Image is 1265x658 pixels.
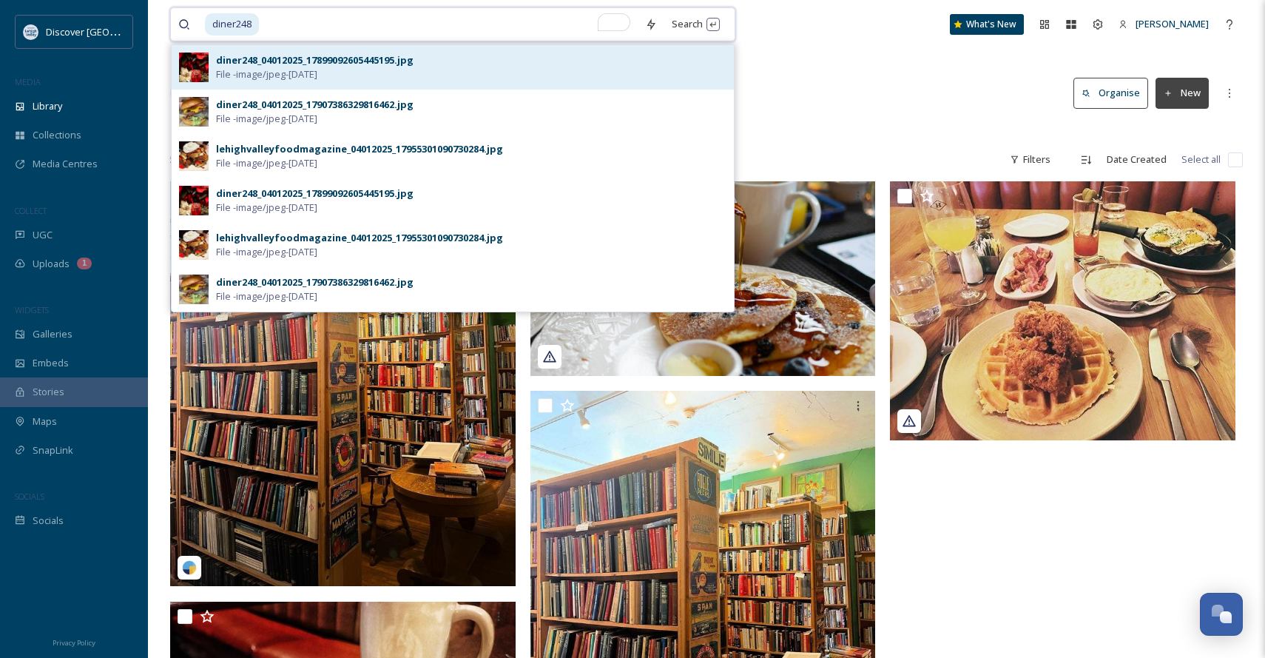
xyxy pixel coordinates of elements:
[53,633,95,651] a: Privacy Policy
[216,67,317,81] span: File - image/jpeg - [DATE]
[216,112,317,126] span: File - image/jpeg - [DATE]
[890,181,1235,440] img: totalfoodiemove_04012025_1651584294597812974_4263928683.jpg
[33,514,64,528] span: Socials
[1099,145,1174,174] div: Date Created
[182,560,197,575] img: snapsea-logo.png
[216,98,414,112] div: diner248_04012025_17907386329816462.jpg
[33,257,70,271] span: Uploads
[1181,152,1221,167] span: Select all
[33,128,81,142] span: Collections
[1111,10,1216,38] a: [PERSON_NAME]
[77,258,92,269] div: 1
[179,186,209,215] img: d036f15c-130a-4fa5-b3ec-6b233949e54a.jpg
[216,275,414,289] div: diner248_04012025_17907386329816462.jpg
[1002,145,1058,174] div: Filters
[33,228,53,242] span: UGC
[1156,78,1209,108] button: New
[216,289,317,303] span: File - image/jpeg - [DATE]
[179,141,209,171] img: a610dd43-bcb2-4a07-abde-ad5b84ad8d94.jpg
[15,205,47,216] span: COLLECT
[205,13,259,35] span: diner248
[179,230,209,260] img: f3b9f350-f8fe-470f-b455-6a33ce2c07dd.jpg
[216,53,414,67] div: diner248_04012025_17899092605445195.jpg
[33,385,64,399] span: Stories
[179,97,209,127] img: 7a528597-3cb0-4725-8016-6f34cfea9835.jpg
[179,53,209,82] img: 4d179120-8b15-43a0-9709-a0c4491c3049.jpg
[950,14,1024,35] a: What's New
[15,76,41,87] span: MEDIA
[33,443,73,457] span: SnapLink
[33,414,57,429] span: Maps
[170,181,516,586] img: lehighvalleygirl_04012025_17917302617609399.jpg
[46,24,181,38] span: Discover [GEOGRAPHIC_DATA]
[33,99,62,113] span: Library
[33,327,72,341] span: Galleries
[664,10,727,38] div: Search
[216,245,317,259] span: File - image/jpeg - [DATE]
[1200,593,1243,636] button: Open Chat
[216,231,503,245] div: lehighvalleyfoodmagazine_04012025_17955301090730284.jpg
[33,356,69,370] span: Embeds
[170,152,195,167] span: 5 file s
[33,157,98,171] span: Media Centres
[216,187,414,201] div: diner248_04012025_17899092605445195.jpg
[216,142,503,156] div: lehighvalleyfoodmagazine_04012025_17955301090730284.jpg
[179,275,209,304] img: 80d35c67-d69d-4f52-9c81-1ff737c1f6da.jpg
[15,304,49,315] span: WIDGETS
[260,8,638,41] input: To enrich screen reader interactions, please activate Accessibility in Grammarly extension settings
[24,24,38,39] img: DLV-Blue-Stacked%20%281%29.png
[216,156,317,170] span: File - image/jpeg - [DATE]
[216,201,317,215] span: File - image/jpeg - [DATE]
[15,491,44,502] span: SOCIALS
[53,638,95,648] span: Privacy Policy
[1073,78,1148,108] button: Organise
[1136,17,1209,30] span: [PERSON_NAME]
